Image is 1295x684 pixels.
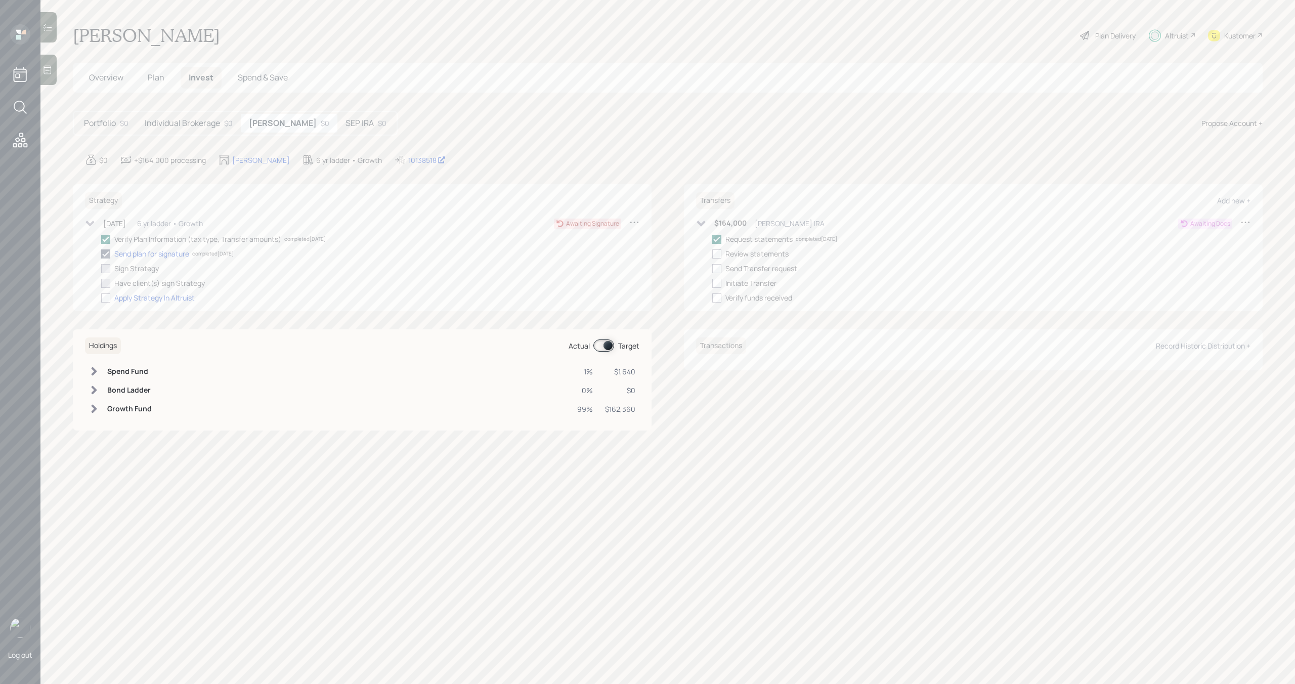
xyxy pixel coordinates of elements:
[1165,30,1189,41] div: Altruist
[8,650,32,660] div: Log out
[224,118,233,129] div: $0
[316,155,382,165] div: 6 yr ladder • Growth
[1095,30,1136,41] div: Plan Delivery
[107,367,152,376] h6: Spend Fund
[566,219,619,228] div: Awaiting Signature
[796,235,837,243] div: completed [DATE]
[120,118,128,129] div: $0
[605,366,635,377] div: $1,640
[114,234,281,244] div: Verify Plan Information (tax type, Transfer amounts)
[714,219,747,228] h6: $164,000
[84,118,116,128] h5: Portfolio
[696,192,735,209] h6: Transfers
[1156,341,1250,351] div: Record Historic Distribution +
[107,405,152,413] h6: Growth Fund
[1201,118,1263,129] div: Propose Account +
[725,248,789,259] div: Review statements
[725,292,792,303] div: Verify funds received
[346,118,374,128] h5: SEP IRA
[89,72,123,83] span: Overview
[107,386,152,395] h6: Bond Ladder
[10,618,30,638] img: michael-russo-headshot.png
[99,155,108,165] div: $0
[284,235,326,243] div: completed [DATE]
[725,278,776,288] div: Initiate Transfer
[1190,219,1230,228] div: Awaiting Docs
[137,218,203,229] div: 6 yr ladder • Growth
[189,72,213,83] span: Invest
[605,385,635,396] div: $0
[73,24,220,47] h1: [PERSON_NAME]
[577,366,593,377] div: 1%
[114,278,205,288] div: Have client(s) sign Strategy
[148,72,164,83] span: Plan
[114,292,195,303] div: Apply Strategy In Altruist
[1224,30,1256,41] div: Kustomer
[134,155,206,165] div: +$164,000 processing
[85,337,121,354] h6: Holdings
[145,118,220,128] h5: Individual Brokerage
[696,337,746,354] h6: Transactions
[1217,196,1250,205] div: Add new +
[577,404,593,414] div: 99%
[378,118,386,129] div: $0
[618,340,639,351] div: Target
[755,218,825,229] div: [PERSON_NAME] IRA
[232,155,290,165] div: [PERSON_NAME]
[249,118,317,128] h5: [PERSON_NAME]
[85,192,122,209] h6: Strategy
[192,250,234,258] div: completed [DATE]
[103,218,126,229] div: [DATE]
[114,263,159,274] div: Sign Strategy
[725,263,797,274] div: Send Transfer request
[577,385,593,396] div: 0%
[238,72,288,83] span: Spend & Save
[725,234,793,244] div: Request statements
[569,340,590,351] div: Actual
[114,248,189,259] div: Send plan for signature
[605,404,635,414] div: $162,360
[408,155,446,165] div: 10138518
[321,118,329,129] div: $0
